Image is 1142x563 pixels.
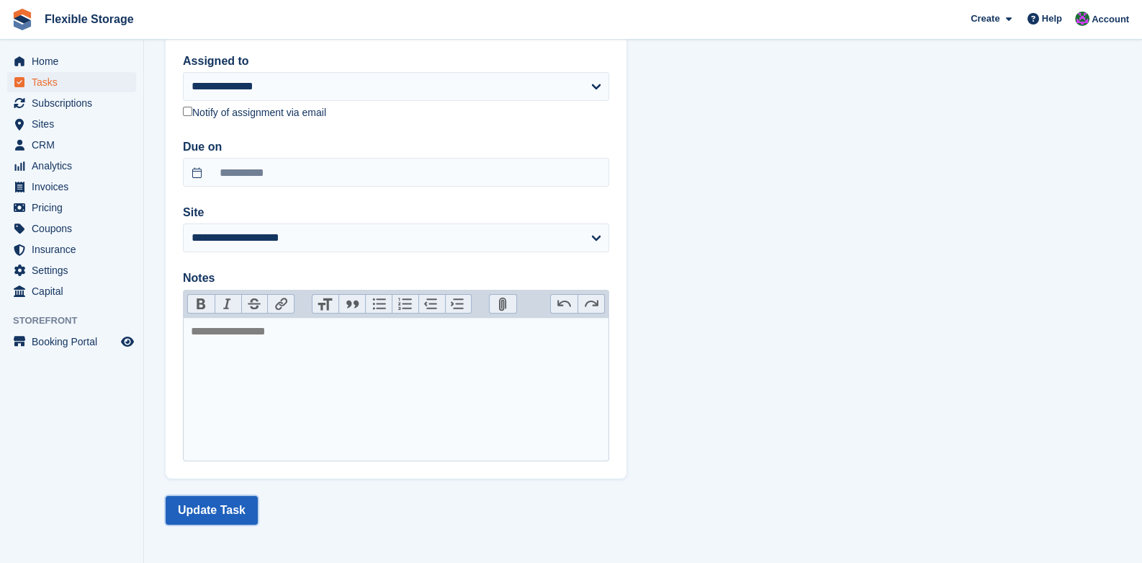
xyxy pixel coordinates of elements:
button: Quote [338,295,365,314]
a: menu [7,332,136,352]
span: Subscriptions [32,93,118,113]
button: Decrease Level [418,295,445,314]
span: Invoices [32,177,118,197]
button: Increase Level [445,295,472,314]
a: menu [7,177,136,197]
a: menu [7,281,136,301]
a: menu [7,156,136,176]
a: menu [7,218,136,239]
img: Daniel Douglas [1075,12,1089,26]
span: CRM [32,135,118,155]
label: Site [183,204,609,221]
button: Undo [551,295,577,314]
a: Preview store [119,333,136,350]
a: menu [7,72,136,92]
a: menu [7,93,136,113]
label: Assigned to [183,53,609,70]
button: Attach Files [490,295,516,314]
a: menu [7,51,136,71]
button: Bold [188,295,215,314]
img: stora-icon-8386f47178a22dfd0bd8f6a31ec36ba5ce8667c1dd55bd0f319d3a0aa187defe.svg [12,9,33,30]
span: Help [1042,12,1062,26]
input: Notify of assignment via email [183,107,192,116]
span: Coupons [32,218,118,239]
span: Create [971,12,999,26]
a: Flexible Storage [39,7,140,31]
button: Update Task [166,496,258,525]
a: menu [7,135,136,155]
label: Notes [183,270,609,287]
button: Numbers [392,295,418,314]
span: Settings [32,260,118,280]
button: Bullets [365,295,392,314]
label: Notify of assignment via email [183,107,326,120]
button: Redo [577,295,604,314]
button: Link [267,295,294,314]
a: menu [7,260,136,280]
span: Booking Portal [32,332,118,352]
span: Capital [32,281,118,301]
a: menu [7,198,136,218]
span: Pricing [32,198,118,218]
span: Tasks [32,72,118,92]
a: menu [7,239,136,260]
span: Sites [32,114,118,134]
span: Analytics [32,156,118,176]
span: Home [32,51,118,71]
button: Strikethrough [241,295,268,314]
button: Italic [215,295,241,314]
span: Account [1092,12,1129,27]
span: Storefront [13,314,143,328]
a: menu [7,114,136,134]
span: Insurance [32,239,118,260]
button: Heading [313,295,339,314]
label: Due on [183,138,609,156]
